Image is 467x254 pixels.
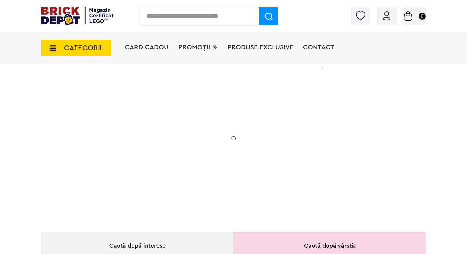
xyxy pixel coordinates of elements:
h1: Cadou VIP 40772 [89,100,221,124]
a: Produse exclusive [228,44,293,51]
a: PROMOȚII % [178,44,218,51]
span: CATEGORII [64,44,102,52]
a: Card Cadou [125,44,168,51]
small: 0 [419,13,426,20]
h2: Seria de sărbători: Fantomă luminoasă. Promoția este valabilă în perioada [DATE] - [DATE]. [89,131,221,159]
a: Contact [303,44,334,51]
div: Află detalii [89,174,221,182]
